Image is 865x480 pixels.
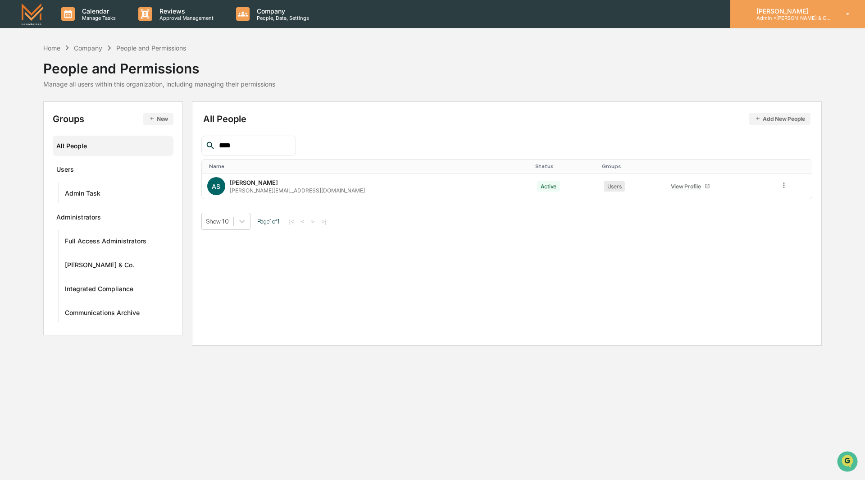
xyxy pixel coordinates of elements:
[75,15,120,21] p: Manage Tasks
[671,183,705,190] div: View Profile
[212,183,220,190] span: AS
[836,450,860,475] iframe: Open customer support
[230,179,278,186] div: [PERSON_NAME]
[749,7,833,15] p: [PERSON_NAME]
[9,132,16,139] div: 🔎
[9,19,164,33] p: How can we help?
[319,218,329,225] button: >|
[287,218,297,225] button: |<
[43,44,60,52] div: Home
[62,110,115,126] a: 🗄️Attestations
[535,163,595,169] div: Toggle SortBy
[143,113,173,125] button: New
[65,114,73,122] div: 🗄️
[74,114,112,123] span: Attestations
[65,261,134,272] div: [PERSON_NAME] & Co.
[56,138,170,153] div: All People
[667,179,714,193] a: View Profile
[65,309,140,320] div: Communications Archive
[5,127,60,143] a: 🔎Data Lookup
[298,218,307,225] button: <
[9,69,25,85] img: 1746055101610-c473b297-6a78-478c-a979-82029cc54cd1
[230,187,365,194] div: [PERSON_NAME][EMAIL_ADDRESS][DOMAIN_NAME]
[90,153,109,160] span: Pylon
[257,218,280,225] span: Page 1 of 1
[43,80,275,88] div: Manage all users within this organization, including managing their permissions
[64,152,109,160] a: Powered byPylon
[65,237,146,248] div: Full Access Administrators
[18,114,58,123] span: Preclearance
[152,15,218,21] p: Approval Management
[749,113,810,125] button: Add New People
[116,44,186,52] div: People and Permissions
[602,163,658,169] div: Toggle SortBy
[53,113,173,125] div: Groups
[152,7,218,15] p: Reviews
[65,285,133,296] div: Integrated Compliance
[537,181,560,192] div: Active
[250,7,314,15] p: Company
[43,53,275,77] div: People and Permissions
[203,113,811,125] div: All People
[749,15,833,21] p: Admin • [PERSON_NAME] & Co. - BD
[250,15,314,21] p: People, Data, Settings
[9,114,16,122] div: 🖐️
[153,72,164,82] button: Start new chat
[56,213,101,224] div: Administrators
[5,110,62,126] a: 🖐️Preclearance
[209,163,528,169] div: Toggle SortBy
[22,3,43,24] img: logo
[782,163,808,169] div: Toggle SortBy
[31,69,148,78] div: Start new chat
[65,189,100,200] div: Admin Task
[31,78,114,85] div: We're available if you need us!
[309,218,318,225] button: >
[56,165,74,176] div: Users
[604,181,625,192] div: Users
[665,163,771,169] div: Toggle SortBy
[75,7,120,15] p: Calendar
[18,131,57,140] span: Data Lookup
[74,44,102,52] div: Company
